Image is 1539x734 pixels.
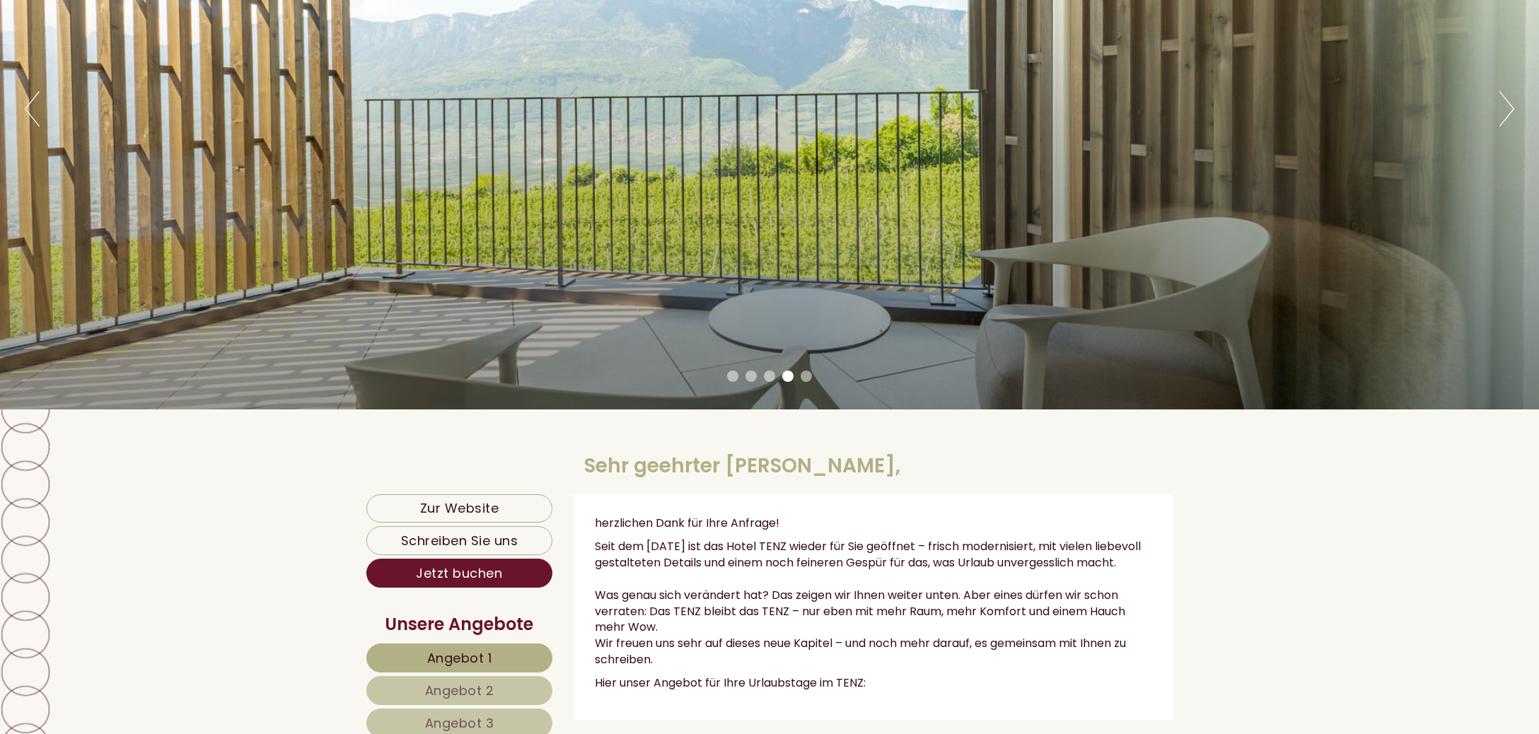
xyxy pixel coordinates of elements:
p: Hier unser Angebot für Ihre Urlaubstage im TENZ: [595,675,1152,692]
span: Angebot 2 [425,682,494,699]
span: Angebot 3 [425,714,494,732]
button: Senden [464,368,557,397]
small: 12:27 [21,71,245,81]
p: herzlichen Dank für Ihre Anfrage! [595,515,1152,532]
a: Zur Website [366,494,552,523]
a: Jetzt buchen [366,559,552,588]
h1: Sehr geehrter [PERSON_NAME], [584,455,900,477]
button: Next [1499,91,1514,127]
span: Angebot 1 [427,649,492,667]
div: Hotel Tenz [21,44,245,55]
a: Schreiben Sie uns [366,526,552,555]
p: Seit dem [DATE] ist das Hotel TENZ wieder für Sie geöffnet – frisch modernisiert, mit vielen lieb... [595,539,1152,668]
div: [DATE] [251,11,307,34]
button: Previous [25,91,40,127]
div: Unsere Angebote [366,612,552,636]
div: Guten Tag, wie können wir Ihnen helfen? [11,41,252,84]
